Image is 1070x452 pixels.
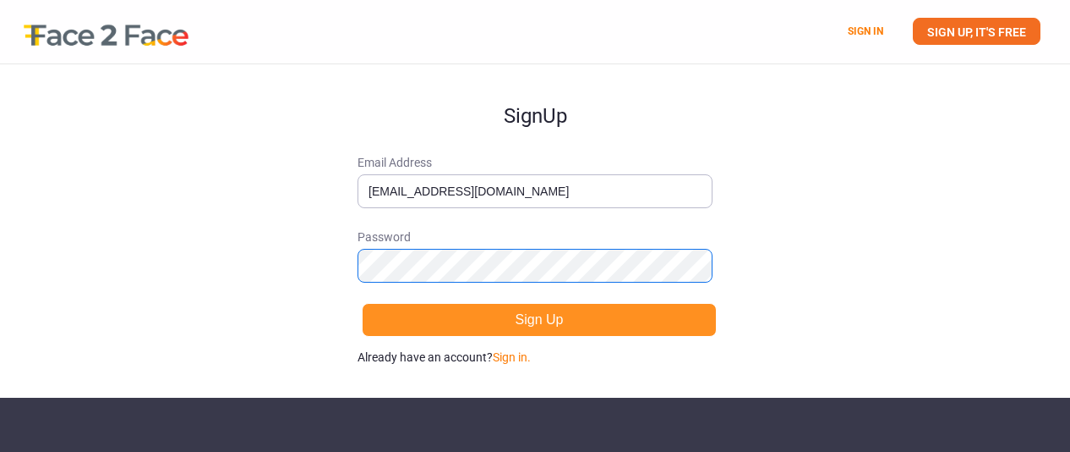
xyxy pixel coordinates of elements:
p: Already have an account? [358,349,712,366]
input: Password [358,249,712,283]
span: Password [358,229,712,245]
a: SIGN IN [848,25,883,37]
h1: Sign Up [358,64,712,127]
a: Sign in. [493,350,531,364]
span: Email Address [358,154,712,171]
a: SIGN UP, IT'S FREE [913,18,1040,45]
button: Sign Up [362,303,717,337]
input: Email Address [358,174,712,208]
